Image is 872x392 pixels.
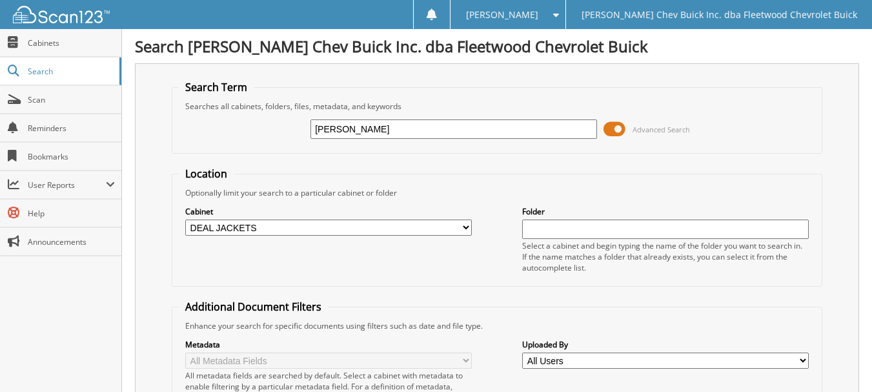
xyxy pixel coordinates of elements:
[28,208,115,219] span: Help
[179,320,815,331] div: Enhance your search for specific documents using filters such as date and file type.
[522,240,809,273] div: Select a cabinet and begin typing the name of the folder you want to search in. If the name match...
[28,180,106,191] span: User Reports
[28,123,115,134] span: Reminders
[179,167,234,181] legend: Location
[28,94,115,105] span: Scan
[185,339,472,350] label: Metadata
[135,36,859,57] h1: Search [PERSON_NAME] Chev Buick Inc. dba Fleetwood Chevrolet Buick
[28,236,115,247] span: Announcements
[179,101,815,112] div: Searches all cabinets, folders, files, metadata, and keywords
[28,151,115,162] span: Bookmarks
[582,11,857,19] span: [PERSON_NAME] Chev Buick Inc. dba Fleetwood Chevrolet Buick
[28,66,113,77] span: Search
[179,80,254,94] legend: Search Term
[185,206,472,217] label: Cabinet
[466,11,538,19] span: [PERSON_NAME]
[522,206,809,217] label: Folder
[179,187,815,198] div: Optionally limit your search to a particular cabinet or folder
[522,339,809,350] label: Uploaded By
[28,37,115,48] span: Cabinets
[807,330,872,392] iframe: Chat Widget
[633,125,690,134] span: Advanced Search
[13,6,110,23] img: scan123-logo-white.svg
[179,300,328,314] legend: Additional Document Filters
